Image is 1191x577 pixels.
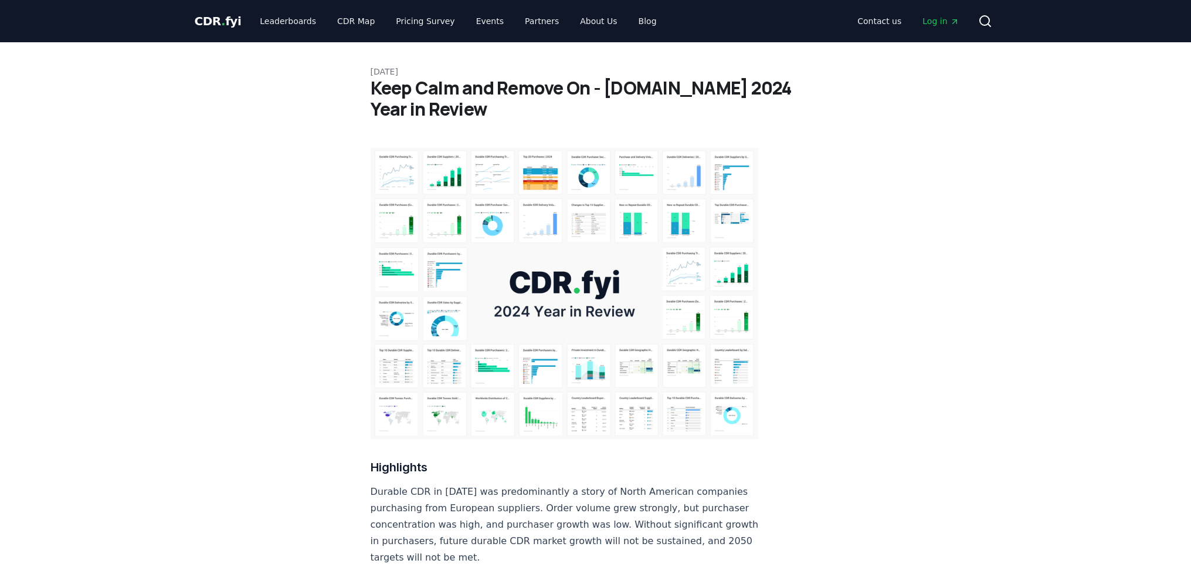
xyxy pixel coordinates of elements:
a: Partners [515,11,568,32]
nav: Main [848,11,968,32]
a: CDR Map [328,11,384,32]
a: Pricing Survey [386,11,464,32]
a: Blog [629,11,666,32]
h1: Keep Calm and Remove On - [DOMAIN_NAME] 2024 Year in Review [371,77,821,120]
span: CDR fyi [195,14,242,28]
a: Leaderboards [250,11,325,32]
a: About Us [571,11,626,32]
a: CDR.fyi [195,13,242,29]
p: [DATE] [371,66,821,77]
nav: Main [250,11,666,32]
span: . [221,14,225,28]
p: Durable CDR in [DATE] was predominantly a story of North American companies purchasing from Europ... [371,484,759,566]
a: Events [467,11,513,32]
a: Log in [913,11,968,32]
a: Contact us [848,11,911,32]
h3: Highlights [371,458,759,477]
img: blog post image [371,148,759,439]
span: Log in [922,15,959,27]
